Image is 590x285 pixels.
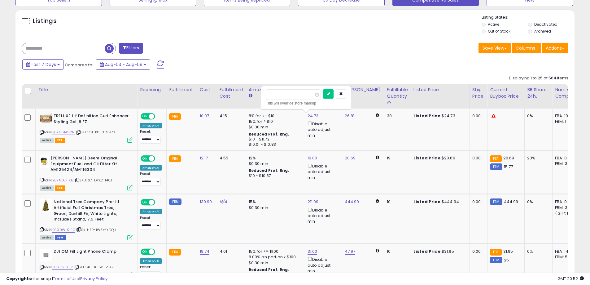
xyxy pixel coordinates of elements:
div: 30 [387,113,406,119]
span: OFF [154,114,164,119]
div: $31.95 [413,249,465,254]
a: 31.00 [308,248,317,255]
div: 8% for <= $10 [249,113,300,119]
div: Disable auto adjust min [308,207,337,225]
a: B07NDJFTK8 [52,178,73,183]
img: 21A3PkNVSBL._SL40_.jpg [40,249,52,261]
div: Ship Price [472,87,485,100]
div: 0.00 [472,113,483,119]
div: $0.30 min [249,161,300,167]
small: FBA [490,155,501,162]
div: [PERSON_NAME] [345,87,382,93]
div: Amazon Fees [249,87,302,93]
a: 12.17 [200,155,208,161]
div: Repricing [140,87,164,93]
a: 26.81 [345,113,355,119]
small: FBA [490,249,501,256]
div: FBM: 3 [555,205,575,211]
span: All listings currently available for purchase on Amazon [40,138,54,143]
div: $0.30 min [249,205,300,211]
div: BB Share 24h. [527,87,550,100]
span: 2025-08-17 20:52 GMT [557,276,584,282]
span: Columns [516,45,535,51]
small: FBA [169,155,181,162]
div: 19 [387,155,406,161]
span: Last 7 Days [32,61,56,68]
div: $0.30 min [249,124,300,130]
div: 8.00% on portion > $100 [249,254,300,260]
div: Title [38,87,135,93]
div: Cost [200,87,214,93]
div: Preset: [140,172,162,186]
label: Out of Stock [488,29,510,34]
div: FBA: 19 [555,113,575,119]
div: FBA: 0 [555,155,575,161]
div: 15% for <= $100 [249,249,300,254]
span: 25 [504,257,509,263]
div: Num of Comp. [555,87,578,100]
div: $10.01 - $10.83 [249,142,300,147]
div: Amazon AI [140,209,162,214]
b: National Tree Company Pre-Lit Artificial Full Christmas Tree, Green, Dunhill Fir, White Lights, I... [54,199,129,224]
b: TRELUXE Hi! Definition Curl Enhancer Styling Gel, 8 FZ [54,113,129,126]
span: All listings currently available for purchase on Amazon [40,185,54,191]
a: N/A [220,199,227,205]
div: Disable auto adjust min [308,256,337,274]
div: FBA: 0 [555,199,575,205]
div: 0% [527,199,548,205]
small: FBA [169,249,181,256]
button: Last 7 Days [22,59,64,70]
div: FBA: 14 [555,249,575,254]
a: 20.69 [345,155,356,161]
div: 0.00 [472,155,483,161]
span: ON [141,249,149,255]
div: 10 [387,249,406,254]
small: FBM [490,198,502,205]
a: 211.99 [308,199,319,205]
small: FBM [490,163,502,170]
div: Amazon AI [140,165,162,171]
h5: Listings [33,17,57,25]
div: Disable auto adjust min [308,120,337,138]
div: seller snap | | [6,276,107,282]
span: 15.77 [504,164,513,170]
small: FBA [169,113,181,120]
div: FBM: 3 [555,161,575,167]
div: 23% [527,155,548,161]
div: $20.69 [413,155,465,161]
span: 444.99 [504,199,518,205]
a: B000WU7IEO [52,227,75,233]
span: | SKU: CJ-K650-9HZA [76,130,116,135]
div: 10 [387,199,406,205]
a: Terms of Use [53,276,79,282]
div: $10 - $10.87 [249,173,300,179]
a: 130.99 [200,199,212,205]
div: 4.15 [220,113,241,119]
div: $0.30 min [249,260,300,266]
div: 4.55 [220,155,241,161]
div: ASIN: [40,155,133,190]
a: 19.00 [308,155,317,161]
b: DJI OM Fill Light Phone Clamp [54,249,129,256]
div: 0.00 [472,249,483,254]
div: FBM: 5 [555,254,575,260]
div: Amazon AI [140,258,162,264]
span: ON [141,200,149,205]
div: Displaying 1 to 25 of 564 items [509,75,568,81]
button: Filters [119,43,143,54]
span: 20.69 [503,155,514,161]
img: 319MkOCtG-L._SL40_.jpg [40,155,49,168]
div: FBM: 1 [555,119,575,124]
small: FBM [490,257,502,263]
label: Active [488,22,499,27]
div: 12% [249,155,300,161]
a: B07D6T492N [52,130,75,135]
a: 444.99 [345,199,359,205]
p: Listing States: [482,15,575,20]
b: Listed Price: [413,155,442,161]
div: Listed Price [413,87,467,93]
div: This will override store markup [266,100,346,106]
div: 0.00 [472,199,483,205]
div: 0% [527,113,548,119]
button: Aug-03 - Aug-09 [96,59,150,70]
